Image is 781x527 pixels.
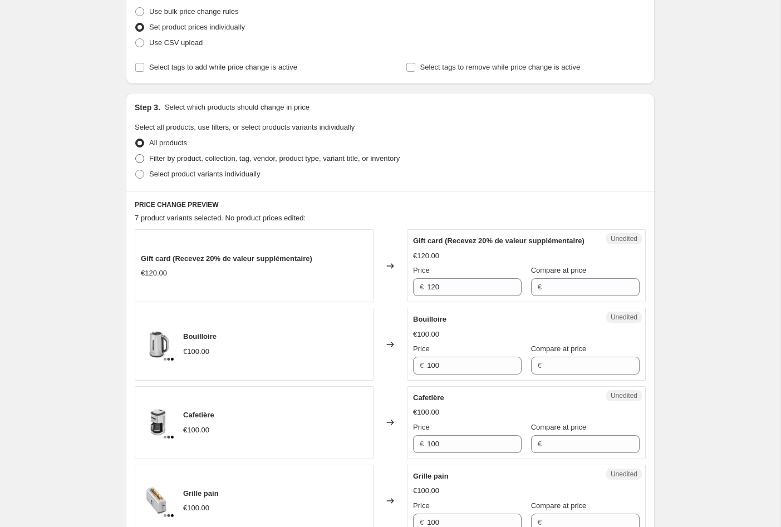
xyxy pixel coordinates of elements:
[413,423,430,431] span: Price
[183,346,209,357] div: €100.00
[413,407,439,418] div: €100.00
[531,266,587,274] span: Compare at price
[611,391,637,400] span: Unedited
[183,489,219,498] span: Grille pain
[183,425,209,436] div: €100.00
[141,484,174,518] img: Grille-paininoxfente_80x.jpg
[135,200,646,209] h6: PRICE CHANGE PREVIEW
[413,266,430,274] span: Price
[420,283,424,291] span: €
[141,406,174,439] img: Cafetierefiltreinox18litres_2_80x.jpg
[183,503,209,514] div: €100.00
[538,440,542,448] span: €
[420,361,424,370] span: €
[413,250,439,262] div: €120.00
[149,154,400,162] span: Filter by product, collection, tag, vendor, product type, variant title, or inventory
[531,344,587,353] span: Compare at price
[413,485,439,496] div: €100.00
[538,361,542,370] span: €
[413,472,449,480] span: Grille pain
[183,332,217,341] span: Bouilloire
[149,139,187,147] span: All products
[413,344,430,353] span: Price
[420,440,424,448] span: €
[531,423,587,431] span: Compare at price
[135,102,160,113] h2: Step 3.
[183,411,214,419] span: Cafetière
[413,237,584,245] span: Gift card (Recevez 20% de valeur supplémentaire)
[413,329,439,340] div: €100.00
[420,63,581,71] span: Select tags to remove while price change is active
[538,283,542,291] span: €
[141,254,312,263] span: Gift card (Recevez 20% de valeur supplémentaire)
[413,501,430,510] span: Price
[141,268,167,279] div: €120.00
[420,518,424,526] span: €
[531,501,587,510] span: Compare at price
[149,7,238,16] span: Use bulk price change rules
[149,63,297,71] span: Select tags to add while price change is active
[413,315,446,323] span: Bouilloire
[149,170,260,178] span: Select product variants individually
[149,38,203,47] span: Use CSV upload
[165,102,310,113] p: Select which products should change in price
[135,214,306,222] span: 7 product variants selected. No product prices edited:
[141,328,174,361] img: BouilloireexperteTR18L_80x.jpg
[135,123,355,131] span: Select all products, use filters, or select products variants individually
[149,23,245,31] span: Set product prices individually
[611,234,637,243] span: Unedited
[538,518,542,526] span: €
[611,313,637,322] span: Unedited
[413,393,444,402] span: Cafetière
[611,470,637,479] span: Unedited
